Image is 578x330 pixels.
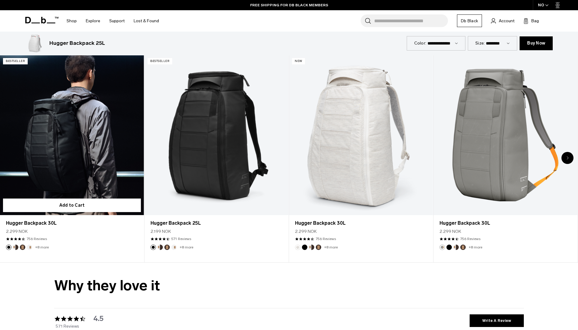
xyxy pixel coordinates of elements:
span: 4.5 [93,314,104,323]
a: Hugger Backpack 30L [433,55,577,215]
p: Bestseller [148,58,172,64]
button: Bag [524,17,539,24]
button: Espresso [20,245,25,250]
button: Cappuccino [13,245,18,250]
div: 2 / 8 [144,55,289,262]
div: write a review [470,314,524,327]
a: +8 more [324,245,338,249]
a: Hugger Backpack 30L [6,220,138,227]
a: Lost & Found [134,10,159,32]
label: Color: [414,40,427,46]
button: Cappuccino [309,245,314,250]
button: Black Out [6,245,11,250]
button: Oatmilk [27,245,32,250]
button: Espresso [460,245,466,250]
button: Add to Cart [3,199,141,212]
a: Account [491,17,514,24]
a: Support [109,10,125,32]
h3: Hugger Backpack 25L [49,39,105,47]
button: Espresso [316,245,321,250]
label: Size: [475,40,485,46]
a: +8 more [180,245,193,249]
a: Db Black [457,14,482,27]
div: Next slide [561,152,573,164]
button: Cappuccino [157,245,163,250]
span: 2.299 NOK [440,228,461,235]
a: 756 reviews [27,236,47,242]
a: 756 reviews [460,236,480,242]
button: Black Out [151,245,156,250]
a: FREE SHIPPING FOR DB BLACK MEMBERS [250,2,328,8]
button: Espresso [164,245,170,250]
span: 2.199 NOK [151,228,171,235]
button: Oatmilk [171,245,177,250]
a: Explore [86,10,100,32]
p: New [292,58,305,64]
a: Hugger Backpack 30L [440,220,571,227]
img: Hugger Backpack 25L Polestar Edt. [25,34,45,53]
a: +8 more [469,245,482,249]
a: 571 reviews [171,236,191,242]
a: Hugger Backpack 25L [144,55,288,215]
span: 2.299 NOK [295,228,317,235]
span: write a review [482,316,511,325]
span: Bag [531,18,539,24]
a: Shop [67,10,77,32]
span: Account [499,18,514,24]
h2: Why they love it [54,263,524,296]
button: Cappuccino [453,245,459,250]
span: 2.299 NOK [6,228,28,235]
a: Hugger Backpack 30L [289,55,433,215]
div: 4 / 8 [433,55,578,262]
p: Bestseller [3,58,28,64]
a: 756 reviews [316,236,336,242]
button: Sand Grey [440,245,445,250]
nav: Main Navigation [62,10,163,32]
a: Buy Now [520,36,553,50]
span: 571 Reviews [56,322,79,329]
a: Hugger Backpack 30L [295,220,427,227]
a: +8 more [35,245,49,249]
a: Hugger Backpack 25L [151,220,282,227]
button: Black Out [446,245,452,250]
button: Black Out [302,245,307,250]
div: 3 / 8 [289,55,433,262]
button: Clean Slate [295,245,300,250]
